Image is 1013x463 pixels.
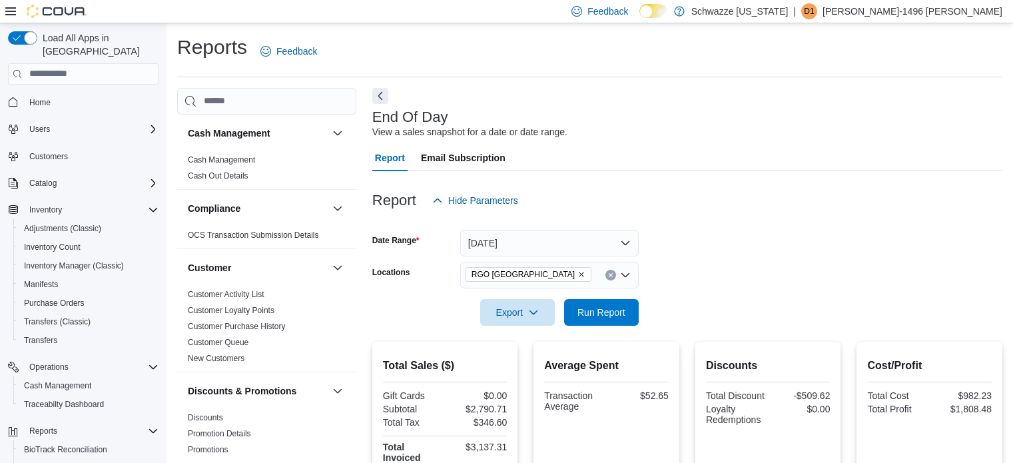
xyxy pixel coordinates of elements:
[383,390,442,401] div: Gift Cards
[24,279,58,290] span: Manifests
[706,358,831,374] h2: Discounts
[372,267,410,278] label: Locations
[13,331,164,350] button: Transfers
[24,298,85,308] span: Purchase Orders
[188,429,251,438] a: Promotion Details
[706,390,765,401] div: Total Discount
[372,125,567,139] div: View a sales snapshot for a date or date range.
[472,268,575,281] span: RGO [GEOGRAPHIC_DATA]
[24,423,63,439] button: Reports
[19,258,129,274] a: Inventory Manager (Classic)
[544,390,603,412] div: Transaction Average
[3,147,164,166] button: Customers
[188,171,248,181] a: Cash Out Details
[804,3,814,19] span: D1
[24,121,159,137] span: Users
[24,316,91,327] span: Transfers (Classic)
[448,442,507,452] div: $3,137.31
[29,151,68,162] span: Customers
[188,353,244,364] span: New Customers
[19,378,97,394] a: Cash Management
[13,294,164,312] button: Purchase Orders
[3,120,164,139] button: Users
[448,417,507,428] div: $346.60
[188,155,255,165] a: Cash Management
[609,390,669,401] div: $52.65
[19,396,109,412] a: Traceabilty Dashboard
[480,299,555,326] button: Export
[188,230,319,240] span: OCS Transaction Submission Details
[867,358,992,374] h2: Cost/Profit
[620,270,631,280] button: Open list of options
[188,445,228,454] a: Promotions
[587,5,628,18] span: Feedback
[188,428,251,439] span: Promotion Details
[188,202,240,215] h3: Compliance
[13,238,164,256] button: Inventory Count
[330,260,346,276] button: Customer
[188,261,327,274] button: Customer
[372,193,416,209] h3: Report
[24,423,159,439] span: Reports
[188,155,255,165] span: Cash Management
[3,174,164,193] button: Catalog
[867,390,926,401] div: Total Cost
[29,97,51,108] span: Home
[188,261,231,274] h3: Customer
[24,359,159,375] span: Operations
[19,239,159,255] span: Inventory Count
[383,442,421,463] strong: Total Invoiced
[3,358,164,376] button: Operations
[188,322,286,331] a: Customer Purchase History
[188,306,274,315] a: Customer Loyalty Points
[24,95,56,111] a: Home
[188,171,248,181] span: Cash Out Details
[3,93,164,112] button: Home
[801,3,817,19] div: Danny-1496 Moreno
[823,3,1002,19] p: [PERSON_NAME]-1496 [PERSON_NAME]
[19,221,107,236] a: Adjustments (Classic)
[19,295,90,311] a: Purchase Orders
[27,5,87,18] img: Cova
[24,444,107,455] span: BioTrack Reconciliation
[188,384,327,398] button: Discounts & Promotions
[24,260,124,271] span: Inventory Manager (Classic)
[188,338,248,347] a: Customer Queue
[24,380,91,391] span: Cash Management
[771,390,830,401] div: -$509.62
[24,202,159,218] span: Inventory
[605,270,616,280] button: Clear input
[932,404,992,414] div: $1,808.48
[375,145,405,171] span: Report
[29,205,62,215] span: Inventory
[466,267,591,282] span: RGO 6 Northeast Heights
[19,442,113,458] a: BioTrack Reconciliation
[383,417,442,428] div: Total Tax
[427,187,523,214] button: Hide Parameters
[13,376,164,395] button: Cash Management
[24,202,67,218] button: Inventory
[19,276,159,292] span: Manifests
[29,426,57,436] span: Reports
[188,127,327,140] button: Cash Management
[24,148,159,165] span: Customers
[19,239,86,255] a: Inventory Count
[188,354,244,363] a: New Customers
[24,359,74,375] button: Operations
[19,314,96,330] a: Transfers (Classic)
[564,299,639,326] button: Run Report
[13,275,164,294] button: Manifests
[37,31,159,58] span: Load All Apps in [GEOGRAPHIC_DATA]
[24,335,57,346] span: Transfers
[639,18,640,19] span: Dark Mode
[19,332,159,348] span: Transfers
[19,442,159,458] span: BioTrack Reconciliation
[932,390,992,401] div: $982.23
[29,362,69,372] span: Operations
[29,124,50,135] span: Users
[188,412,223,423] span: Discounts
[19,295,159,311] span: Purchase Orders
[19,396,159,412] span: Traceabilty Dashboard
[13,395,164,414] button: Traceabilty Dashboard
[330,383,346,399] button: Discounts & Promotions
